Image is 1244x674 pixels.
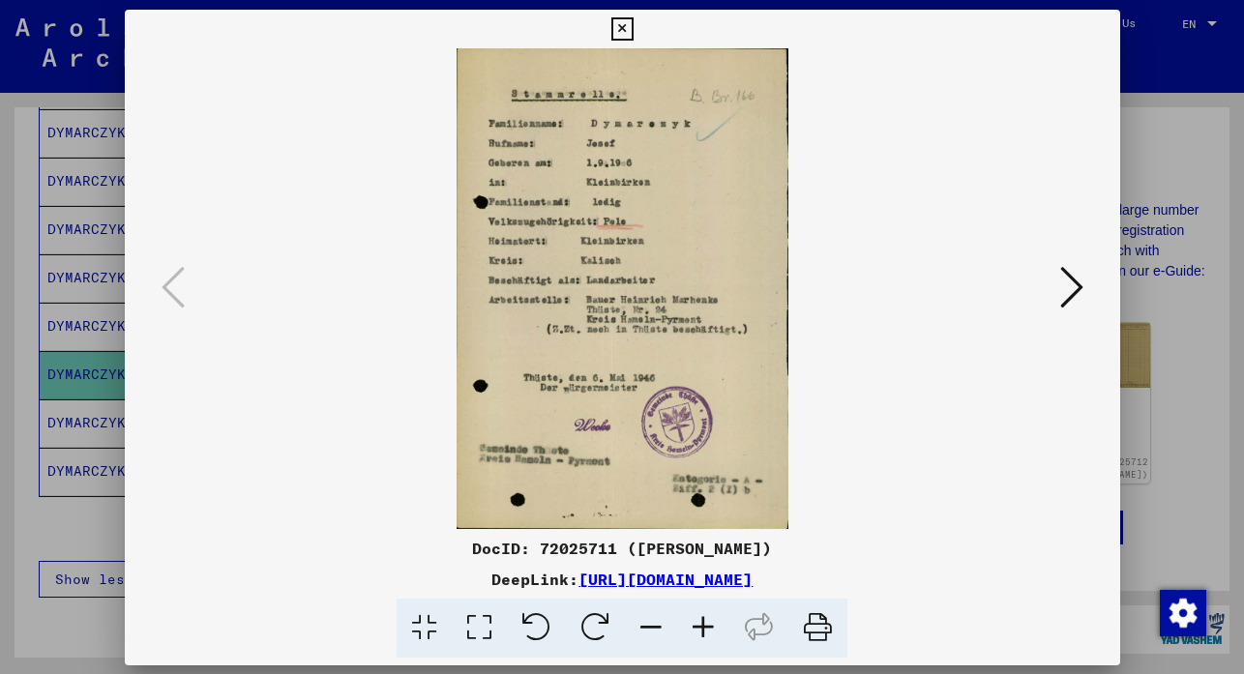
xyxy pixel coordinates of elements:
[578,570,753,589] a: [URL][DOMAIN_NAME]
[191,48,1054,529] img: 001.jpg
[1159,589,1205,635] div: Change consent
[125,537,1120,560] div: DocID: 72025711 ([PERSON_NAME])
[125,568,1120,591] div: DeepLink:
[1160,590,1206,636] img: Change consent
